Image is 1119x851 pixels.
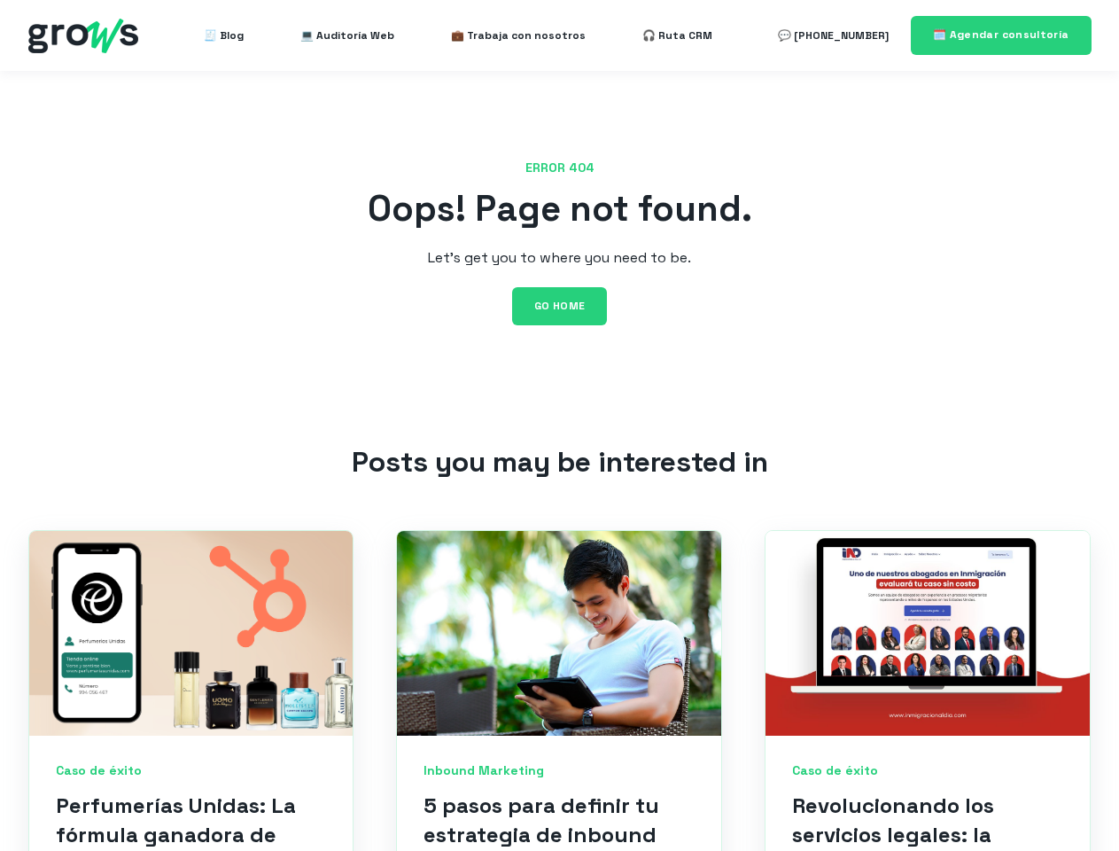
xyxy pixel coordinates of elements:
[911,16,1092,54] a: 🗓️ Agendar consultoría
[28,248,1092,268] p: Let’s get you to where you need to be.
[512,287,608,325] a: GO HOME
[300,18,394,53] a: 💻 Auditoría Web
[933,27,1069,42] span: 🗓️ Agendar consultoría
[451,18,586,53] a: 💼 Trabaja con nosotros
[28,160,1092,177] span: ERROR 404
[424,762,695,780] span: Inbound Marketing
[28,19,138,53] img: grows - hubspot
[642,18,712,53] a: 🎧 Ruta CRM
[778,18,889,53] a: 💬 [PHONE_NUMBER]
[1030,766,1119,851] iframe: Chat Widget
[56,762,327,780] span: Caso de éxito
[28,442,1092,482] h2: Posts you may be interested in
[28,184,1092,234] h1: Oops! Page not found.
[204,18,244,53] a: 🧾 Blog
[792,762,1063,780] span: Caso de éxito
